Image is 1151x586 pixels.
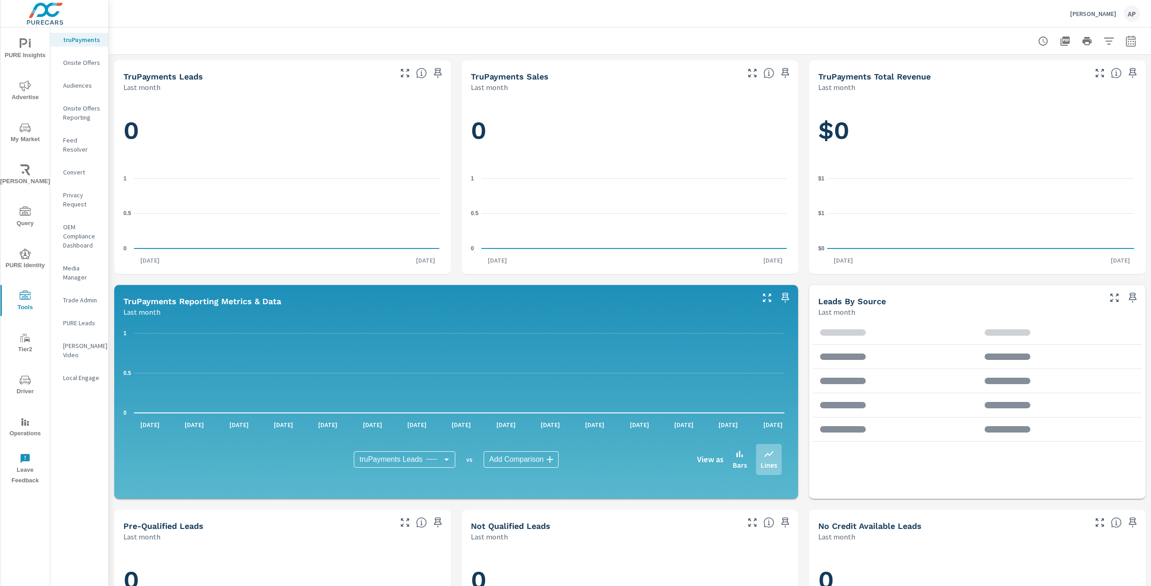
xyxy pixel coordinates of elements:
[63,136,101,154] p: Feed Resolver
[63,81,101,90] p: Audiences
[50,293,108,307] div: Trade Admin
[50,188,108,211] div: Privacy Request
[267,420,299,429] p: [DATE]
[134,420,166,429] p: [DATE]
[1078,32,1096,50] button: Print Report
[757,256,789,265] p: [DATE]
[178,420,210,429] p: [DATE]
[471,72,549,81] h5: truPayments Sales
[123,521,203,531] h5: Pre-Qualified Leads
[123,370,131,376] text: 0.5
[50,56,108,69] div: Onsite Offers
[733,459,747,470] p: Bars
[63,341,101,359] p: [PERSON_NAME] Video
[489,455,544,464] span: Add Comparison
[123,245,127,252] text: 0
[1070,10,1116,18] p: [PERSON_NAME]
[818,82,855,93] p: Last month
[3,164,47,187] span: [PERSON_NAME]
[471,531,508,542] p: Last month
[416,517,427,528] span: A basic review has been done and approved the credit worthiness of the lead by the configured cre...
[3,38,47,61] span: PURE Insights
[63,190,101,209] p: Privacy Request
[818,531,855,542] p: Last month
[818,115,1136,146] h1: $0
[471,82,508,93] p: Last month
[1125,66,1140,80] span: Save this to your personalized report
[471,521,550,531] h5: Not Qualified Leads
[534,420,566,429] p: [DATE]
[123,531,160,542] p: Last month
[757,420,789,429] p: [DATE]
[123,296,281,306] h5: truPayments Reporting Metrics & Data
[123,115,442,146] h1: 0
[50,165,108,179] div: Convert
[818,72,931,81] h5: truPayments Total Revenue
[712,420,744,429] p: [DATE]
[431,66,445,80] span: Save this to your personalized report
[1107,290,1122,305] button: Make Fullscreen
[50,261,108,284] div: Media Manager
[416,68,427,79] span: The number of truPayments leads.
[818,210,825,216] text: $1
[63,318,101,327] p: PURE Leads
[1092,66,1107,80] button: Make Fullscreen
[763,68,774,79] span: Number of sales matched to a truPayments lead. [Source: This data is sourced from the dealer's DM...
[63,168,101,177] p: Convert
[63,35,101,44] p: truPayments
[3,122,47,145] span: My Market
[745,515,760,530] button: Make Fullscreen
[312,420,344,429] p: [DATE]
[123,72,203,81] h5: truPayments Leads
[760,290,774,305] button: Make Fullscreen
[455,455,484,464] p: vs
[123,82,160,93] p: Last month
[1056,32,1074,50] button: "Export Report to PDF"
[3,290,47,313] span: Tools
[3,80,47,103] span: Advertise
[1125,515,1140,530] span: Save this to your personalized report
[354,451,455,468] div: truPayments Leads
[123,175,127,182] text: 1
[1100,32,1118,50] button: Apply Filters
[50,220,108,252] div: OEM Compliance Dashboard
[827,256,859,265] p: [DATE]
[745,66,760,80] button: Make Fullscreen
[471,210,479,216] text: 0.5
[50,79,108,92] div: Audiences
[401,420,433,429] p: [DATE]
[818,521,922,531] h5: No Credit Available Leads
[1125,290,1140,305] span: Save this to your personalized report
[63,296,101,305] p: Trade Admin
[50,371,108,385] div: Local Engage
[481,256,513,265] p: [DATE]
[63,104,101,122] p: Onsite Offers Reporting
[471,115,789,146] h1: 0
[3,417,47,439] span: Operations
[778,290,793,305] span: Save this to your personalized report
[63,264,101,282] p: Media Manager
[63,222,101,250] p: OEM Compliance Dashboard
[398,66,412,80] button: Make Fullscreen
[778,66,793,80] span: Save this to your personalized report
[410,256,442,265] p: [DATE]
[398,515,412,530] button: Make Fullscreen
[697,455,724,464] h6: View as
[3,206,47,229] span: Query
[1122,32,1140,50] button: Select Date Range
[818,175,825,182] text: $1
[3,453,47,486] span: Leave Feedback
[1124,5,1140,22] div: AP
[123,330,127,337] text: 1
[818,245,825,252] text: $0
[50,316,108,330] div: PURE Leads
[50,101,108,124] div: Onsite Offers Reporting
[50,339,108,362] div: [PERSON_NAME] Video
[63,58,101,67] p: Onsite Offers
[3,375,47,397] span: Driver
[50,33,108,47] div: truPayments
[357,420,389,429] p: [DATE]
[471,245,474,252] text: 0
[818,306,855,317] p: Last month
[484,451,558,468] div: Add Comparison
